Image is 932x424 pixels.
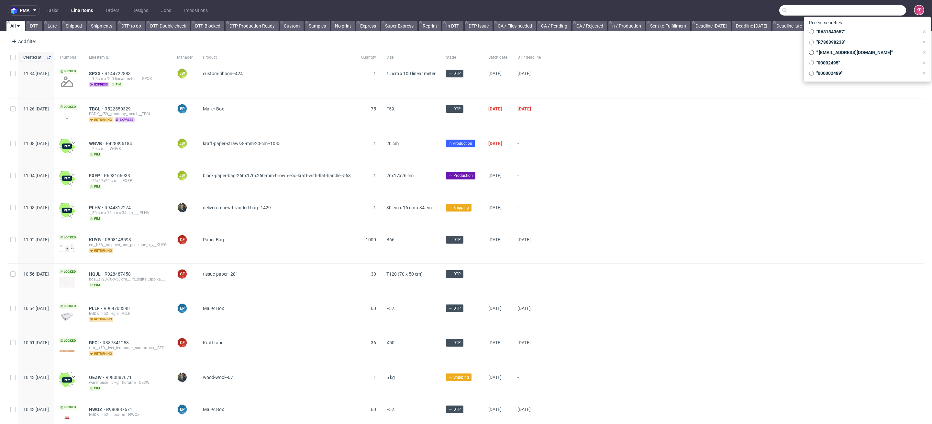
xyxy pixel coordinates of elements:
span: - [517,173,541,189]
a: Tasks [43,5,62,16]
a: R387341258 [103,340,130,345]
span: → Shipping [449,374,469,380]
a: Line Items [67,5,97,16]
span: pma [20,8,29,13]
span: tissue-paper--281 [203,271,238,277]
a: FXEP [89,173,104,178]
span: pim [110,82,123,87]
span: TBGL [89,106,105,111]
span: Kraft tape [203,340,223,345]
span: Mailer Box [203,106,224,111]
div: ttm__x50__ivet_fernandez_sumarroca__BFCI [89,345,167,350]
a: DTP to do [117,21,145,31]
span: 11:08 [DATE] [23,141,49,146]
img: logo [11,7,20,14]
img: wHgJFi1I6lmhQAAAABJRU5ErkJggg== [59,202,75,218]
span: pim [89,386,101,391]
span: 10:43 [DATE] [23,375,49,380]
figcaption: GF [178,235,187,244]
span: "000002489" [814,70,919,76]
a: Shipments [87,21,116,31]
span: Recent searches [806,17,845,28]
span: Locked [59,405,77,410]
span: 11:02 [DATE] [23,237,49,242]
a: Express [356,21,380,31]
span: Batch date [488,55,507,60]
span: - [488,271,507,290]
span: F52. [386,407,395,412]
div: Add filter [9,36,38,47]
span: 30 cm x 16 cm x 34 cm [386,205,432,210]
span: DTP deadline [517,55,541,60]
span: Mailer Box [203,306,224,311]
a: No print [331,21,355,31]
a: Samples [305,21,330,31]
span: 11:34 [DATE] [23,71,49,76]
span: T120 (70 x 50 cm) [386,271,423,277]
div: cc__b66__stephen_and_penelope_b_v__KUYG [89,242,167,247]
span: R522550329 [105,106,132,111]
a: Deadline [DATE] [732,21,771,31]
span: Product [203,55,351,60]
figcaption: JW [178,171,187,180]
figcaption: JW [178,139,187,148]
span: returning [89,117,113,122]
span: 5 kg [386,375,395,380]
div: __30-cm-x-16-cm-x-34-cm____PLHV [89,210,167,215]
span: → Production [449,173,473,178]
a: Super Express [381,21,417,31]
span: R944812274 [105,205,132,210]
span: - [517,141,541,157]
span: [DATE] [488,71,502,76]
span: pim [89,184,101,189]
img: no_design.png [59,74,75,89]
span: pim [89,282,101,288]
a: Deadline [DATE] [692,21,731,31]
div: __1-5cm-x-100-linear-meter____SPXX [89,76,167,81]
span: [DATE] [488,141,502,146]
span: 1.5cm x 100 linear meter [386,71,436,76]
figcaption: JW [178,69,187,78]
span: 1 [373,205,376,210]
span: 11:26 [DATE] [23,106,49,111]
span: returning [89,248,113,253]
span: [DATE] [517,306,531,311]
button: pma [8,5,40,16]
img: Maciej Sobola [178,203,187,212]
span: B66. [386,237,396,242]
a: Impositions [180,5,212,16]
a: R428896184 [106,141,133,146]
a: DTP Production Ready [226,21,279,31]
span: Locked [59,338,77,343]
img: version_two_editor_design [59,350,75,352]
a: CA / Files needed [494,21,536,31]
a: Designs [128,5,152,16]
a: HQJL [89,271,105,277]
a: OEZW [89,375,105,380]
a: R980887671 [105,375,133,380]
span: → DTP [449,106,461,112]
a: All [6,21,25,31]
a: Sent to Fulfillment [646,21,690,31]
span: custom-ribbon--424 [203,71,243,76]
a: In DTP [442,21,463,31]
div: __20-cm____WGVB [89,146,167,151]
a: R028487458 [105,271,132,277]
a: Shipped [62,21,86,31]
span: Line item ID [89,55,167,60]
a: SPXX [89,71,105,76]
a: R144722883 [105,71,132,76]
span: wood-wool--67 [203,375,233,380]
span: F52. [386,306,395,311]
figcaption: EP [178,405,187,414]
span: Locked [59,69,77,74]
span: R964703348 [104,306,131,311]
img: wHgJFi1I6lmhQAAAABJRU5ErkJggg== [59,170,75,186]
a: KUYG [89,237,105,242]
span: pim [89,216,101,221]
span: [DATE] [488,173,502,178]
